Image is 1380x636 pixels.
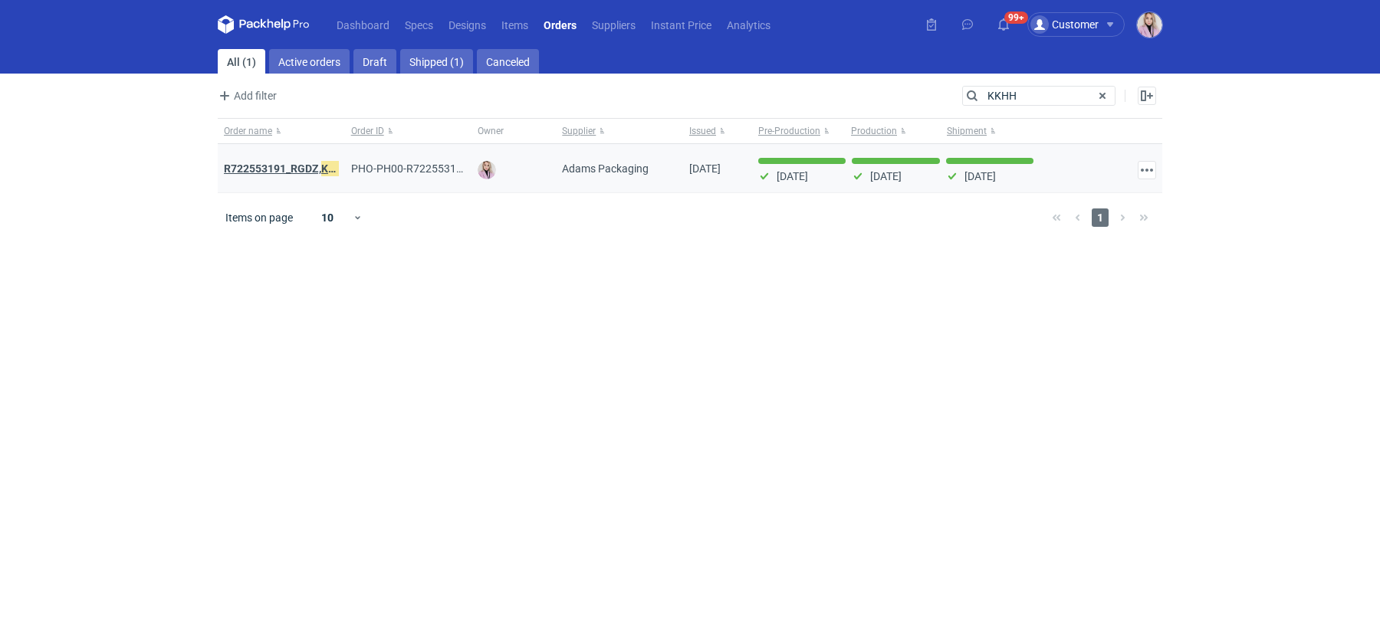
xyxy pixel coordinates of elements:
span: Issued [689,125,716,137]
button: Add filter [215,87,278,105]
a: Draft [353,49,396,74]
button: Customer [1027,12,1137,37]
button: Supplier [556,119,683,143]
input: Search [963,87,1115,105]
a: Specs [397,15,441,34]
span: Order ID [351,125,384,137]
button: Order ID [345,119,472,143]
a: Canceled [477,49,539,74]
span: PHO-PH00-R722553191_RGDZ,-KKHH [351,160,535,177]
div: Customer [1030,15,1099,34]
span: Owner [478,125,504,137]
button: Production [848,119,944,143]
strong: R722553191_RGDZ, KKHH [224,160,350,177]
p: [DATE] [870,170,902,182]
em: KKHH [321,160,350,177]
span: Add filter [215,87,277,105]
button: 99+ [991,12,1016,37]
a: Shipped (1) [400,49,473,74]
span: Production [851,125,897,137]
span: 1 [1092,208,1109,227]
button: Actions [1138,161,1156,179]
span: 27/02/2025 [689,162,721,175]
span: Adams Packaging [562,161,649,176]
button: Shipment [944,119,1040,143]
span: Supplier [562,125,596,137]
a: Instant Price [643,15,719,34]
img: Klaudia Wiśniewska [478,161,496,179]
span: Shipment [947,125,987,137]
a: Items [494,15,536,34]
button: Order name [218,119,345,143]
a: R722553191_RGDZ,KKHH [224,160,350,177]
span: Items on page [225,210,293,225]
span: Order name [224,125,272,137]
p: [DATE] [777,170,808,182]
div: 10 [303,207,353,228]
div: Adams Packaging [556,144,683,193]
a: Suppliers [584,15,643,34]
a: Designs [441,15,494,34]
a: All (1) [218,49,265,74]
svg: Packhelp Pro [218,15,310,34]
p: [DATE] [964,170,996,182]
a: Dashboard [329,15,397,34]
button: Issued [683,119,752,143]
a: Active orders [269,49,350,74]
img: Klaudia Wiśniewska [1137,12,1162,38]
button: Pre-Production [752,119,848,143]
a: Analytics [719,15,778,34]
a: Orders [536,15,584,34]
span: Pre-Production [758,125,820,137]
